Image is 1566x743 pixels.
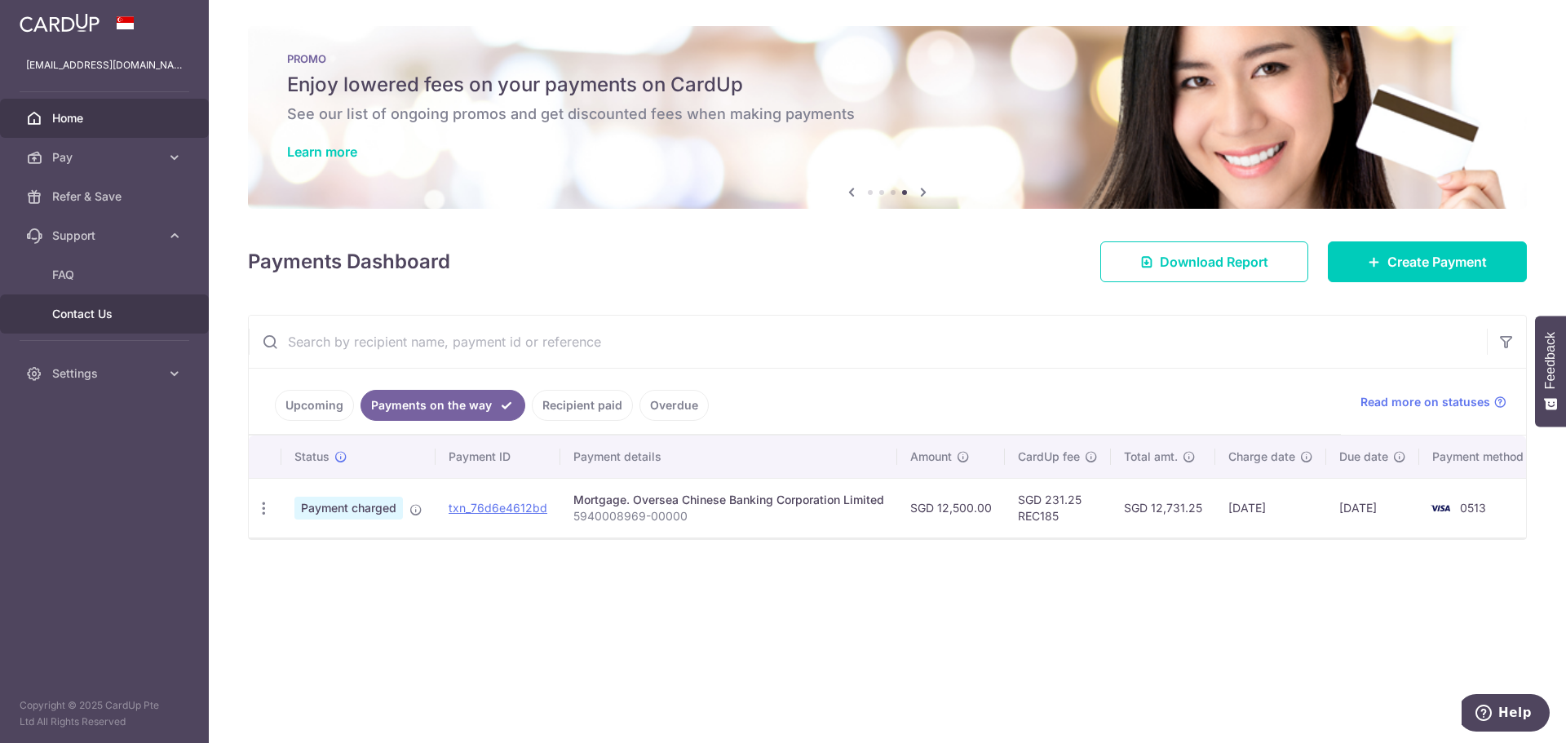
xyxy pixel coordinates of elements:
h5: Enjoy lowered fees on your payments on CardUp [287,72,1488,98]
p: [EMAIL_ADDRESS][DOMAIN_NAME] [26,57,183,73]
span: CardUp fee [1018,449,1080,465]
img: CardUp [20,13,100,33]
span: 0513 [1460,501,1486,515]
a: Download Report [1100,241,1308,282]
span: Support [52,228,160,244]
iframe: Opens a widget where you can find more information [1462,694,1550,735]
img: Bank Card [1424,498,1457,518]
th: Payment ID [436,436,560,478]
span: Payment charged [294,497,403,520]
td: SGD 12,731.25 [1111,478,1215,537]
td: [DATE] [1326,478,1419,537]
a: Learn more [287,144,357,160]
a: Overdue [639,390,709,421]
span: Download Report [1160,252,1268,272]
h4: Payments Dashboard [248,247,450,276]
h6: See our list of ongoing promos and get discounted fees when making payments [287,104,1488,124]
img: Latest Promos banner [248,26,1527,209]
a: txn_76d6e4612bd [449,501,547,515]
span: Home [52,110,160,126]
span: FAQ [52,267,160,283]
span: Settings [52,365,160,382]
a: Payments on the way [361,390,525,421]
th: Payment method [1419,436,1543,478]
input: Search by recipient name, payment id or reference [249,316,1487,368]
p: PROMO [287,52,1488,65]
a: Create Payment [1328,241,1527,282]
td: SGD 231.25 REC185 [1005,478,1111,537]
span: Amount [910,449,952,465]
span: Read more on statuses [1360,394,1490,410]
span: Contact Us [52,306,160,322]
span: Refer & Save [52,188,160,205]
a: Upcoming [275,390,354,421]
span: Due date [1339,449,1388,465]
span: Feedback [1543,332,1558,389]
button: Feedback - Show survey [1535,316,1566,427]
span: Charge date [1228,449,1295,465]
td: SGD 12,500.00 [897,478,1005,537]
span: Status [294,449,330,465]
a: Read more on statuses [1360,394,1506,410]
th: Payment details [560,436,897,478]
span: Pay [52,149,160,166]
span: Create Payment [1387,252,1487,272]
span: Total amt. [1124,449,1178,465]
td: [DATE] [1215,478,1326,537]
div: Mortgage. Oversea Chinese Banking Corporation Limited [573,492,884,508]
a: Recipient paid [532,390,633,421]
p: 5940008969-00000 [573,508,884,524]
